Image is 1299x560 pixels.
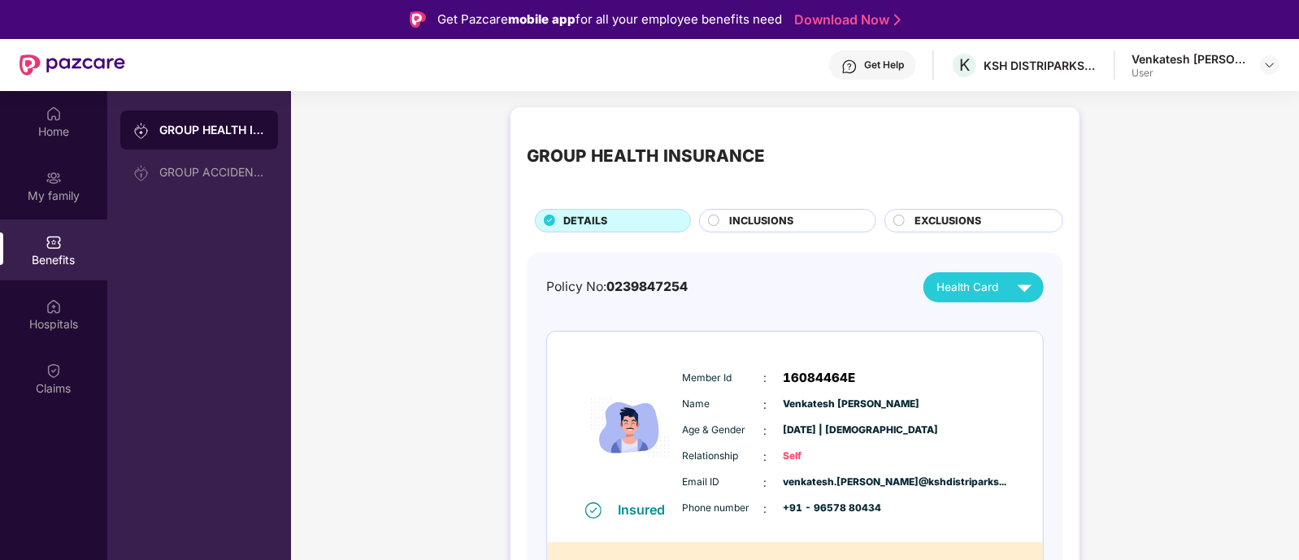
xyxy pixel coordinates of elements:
div: Get Pazcare for all your employee benefits need [437,10,782,29]
span: Phone number [683,501,764,516]
span: Age & Gender [683,423,764,438]
span: : [764,448,767,466]
span: : [764,500,767,518]
div: Policy No: [546,277,688,297]
span: INCLUSIONS [730,213,794,229]
span: : [764,474,767,492]
img: svg+xml;base64,PHN2ZyBpZD0iQmVuZWZpdHMiIHhtbG5zPSJodHRwOi8vd3d3LnczLm9yZy8yMDAwL3N2ZyIgd2lkdGg9Ij... [46,234,62,250]
span: Relationship [683,449,764,464]
span: : [764,369,767,387]
div: Venkatesh [PERSON_NAME] [1132,51,1245,67]
img: svg+xml;base64,PHN2ZyBpZD0iSG9tZSIgeG1sbnM9Imh0dHA6Ly93d3cudzMub3JnLzIwMDAvc3ZnIiB3aWR0aD0iMjAiIG... [46,106,62,122]
img: svg+xml;base64,PHN2ZyBpZD0iSG9zcGl0YWxzIiB4bWxucz0iaHR0cDovL3d3dy53My5vcmcvMjAwMC9zdmciIHdpZHRoPS... [46,298,62,315]
img: svg+xml;base64,PHN2ZyB3aWR0aD0iMjAiIGhlaWdodD0iMjAiIHZpZXdCb3g9IjAgMCAyMCAyMCIgZmlsbD0ibm9uZSIgeG... [46,170,62,186]
img: svg+xml;base64,PHN2ZyBpZD0iSGVscC0zMngzMiIgeG1sbnM9Imh0dHA6Ly93d3cudzMub3JnLzIwMDAvc3ZnIiB3aWR0aD... [841,59,858,75]
span: Health Card [936,279,998,296]
img: svg+xml;base64,PHN2ZyB3aWR0aD0iMjAiIGhlaWdodD0iMjAiIHZpZXdCb3g9IjAgMCAyMCAyMCIgZmlsbD0ibm9uZSIgeG... [133,165,150,181]
div: Insured [618,501,675,518]
span: Name [683,397,764,412]
img: svg+xml;base64,PHN2ZyBpZD0iQ2xhaW0iIHhtbG5zPSJodHRwOi8vd3d3LnczLm9yZy8yMDAwL3N2ZyIgd2lkdGg9IjIwIi... [46,362,62,379]
span: DETAILS [563,213,607,229]
span: Email ID [683,475,764,490]
span: EXCLUSIONS [915,213,981,229]
div: GROUP HEALTH INSURANCE [159,122,265,138]
img: icon [581,354,679,501]
span: Self [784,449,865,464]
span: K [959,55,970,75]
div: KSH DISTRIPARKS PRIVATE LIMITED [984,58,1097,73]
span: Venkatesh [PERSON_NAME] [784,397,865,412]
span: : [764,396,767,414]
img: Logo [410,11,426,28]
button: Health Card [923,272,1044,302]
span: [DATE] | [DEMOGRAPHIC_DATA] [784,423,865,438]
span: venkatesh.[PERSON_NAME]@kshdistriparks... [784,475,865,490]
span: 0239847254 [606,279,688,294]
div: Get Help [864,59,904,72]
div: User [1132,67,1245,80]
span: Member Id [683,371,764,386]
img: svg+xml;base64,PHN2ZyB3aWR0aD0iMjAiIGhlaWdodD0iMjAiIHZpZXdCb3g9IjAgMCAyMCAyMCIgZmlsbD0ibm9uZSIgeG... [133,123,150,139]
div: GROUP ACCIDENTAL INSURANCE [159,166,265,179]
img: New Pazcare Logo [20,54,125,76]
span: +91 - 96578 80434 [784,501,865,516]
span: 16084464E [784,368,856,388]
strong: mobile app [508,11,576,27]
img: svg+xml;base64,PHN2ZyB4bWxucz0iaHR0cDovL3d3dy53My5vcmcvMjAwMC9zdmciIHdpZHRoPSIxNiIgaGVpZ2h0PSIxNi... [585,502,602,519]
a: Download Now [794,11,896,28]
img: Stroke [894,11,901,28]
img: svg+xml;base64,PHN2ZyB4bWxucz0iaHR0cDovL3d3dy53My5vcmcvMjAwMC9zdmciIHZpZXdCb3g9IjAgMCAyNCAyNCIgd2... [1010,273,1039,302]
div: GROUP HEALTH INSURANCE [527,143,765,169]
img: svg+xml;base64,PHN2ZyBpZD0iRHJvcGRvd24tMzJ4MzIiIHhtbG5zPSJodHRwOi8vd3d3LnczLm9yZy8yMDAwL3N2ZyIgd2... [1263,59,1276,72]
span: : [764,422,767,440]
